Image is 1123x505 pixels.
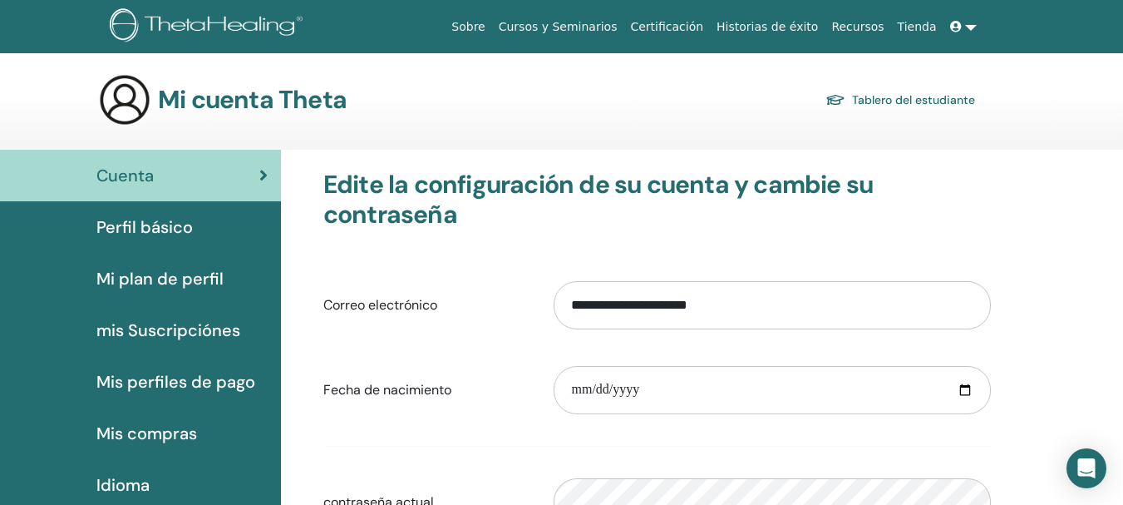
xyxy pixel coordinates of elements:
a: Historias de éxito [710,12,825,42]
label: Correo electrónico [311,290,542,321]
h3: Edite la configuración de su cuenta y cambie su contraseña [323,170,991,230]
span: Mi plan de perfil [96,266,224,291]
a: Cursos y Seminarios [492,12,624,42]
span: Perfil básico [96,215,193,240]
a: Recursos [825,12,890,42]
span: Cuenta [96,163,154,188]
span: Mis compras [96,421,197,446]
span: mis Suscripciónes [96,318,240,343]
h3: Mi cuenta Theta [158,85,347,115]
img: generic-user-icon.jpg [98,73,151,126]
a: Tienda [891,12,943,42]
img: logo.png [110,8,308,46]
span: Mis perfiles de pago [96,369,255,394]
div: Open Intercom Messenger [1066,448,1106,488]
a: Tablero del estudiante [825,88,975,111]
img: graduation-cap.svg [825,93,845,107]
a: Certificación [623,12,710,42]
label: Fecha de nacimiento [311,374,542,406]
span: Idioma [96,473,150,498]
a: Sobre [445,12,491,42]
